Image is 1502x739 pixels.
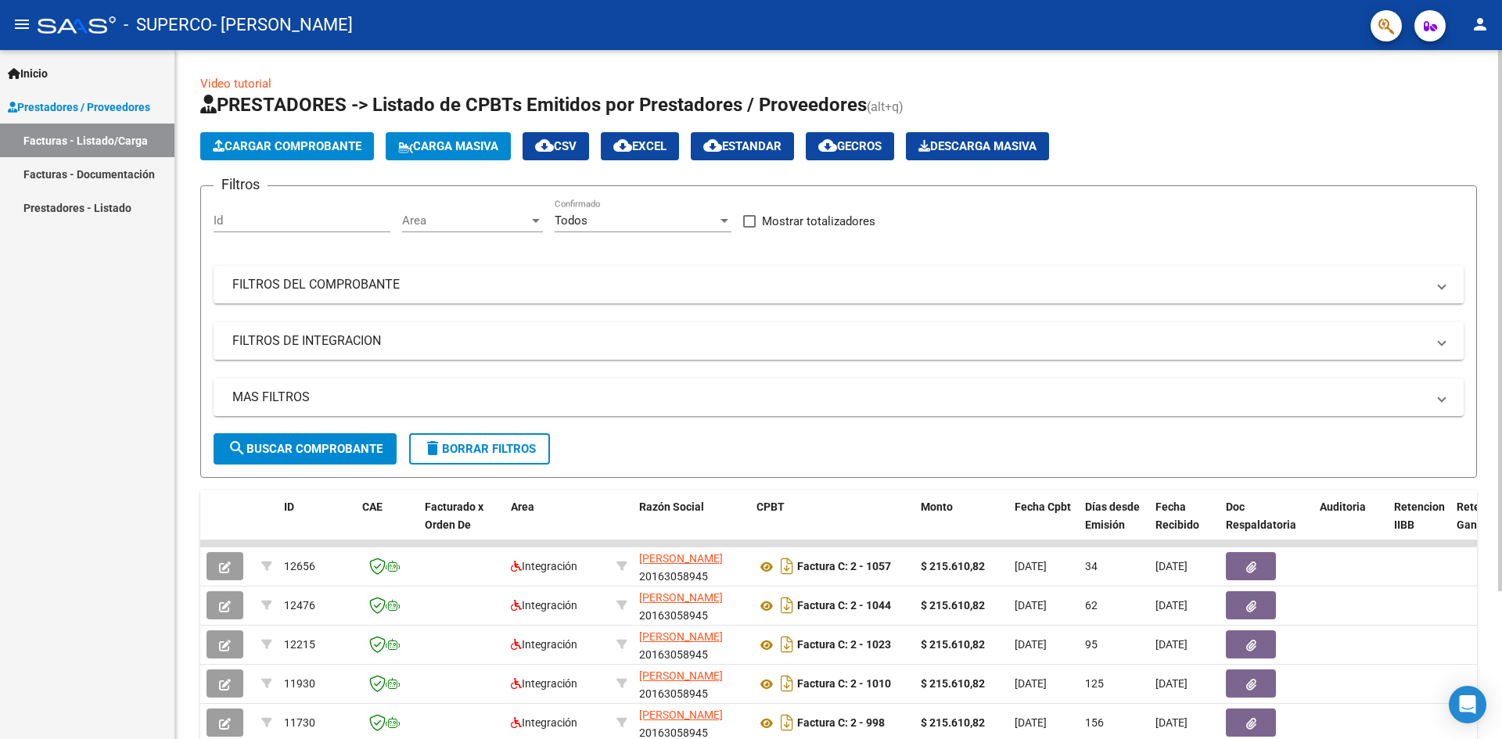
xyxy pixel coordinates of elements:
span: 95 [1085,638,1098,651]
span: Mostrar totalizadores [762,212,875,231]
span: ID [284,500,294,513]
span: 125 [1085,677,1104,690]
button: Gecros [806,132,894,160]
i: Descargar documento [777,593,797,618]
span: 12656 [284,560,315,572]
span: Auditoria [1320,500,1366,513]
span: [DATE] [1015,677,1047,690]
datatable-header-cell: Razón Social [633,490,750,559]
span: Todos [555,213,588,228]
span: 12215 [284,638,315,651]
strong: $ 215.610,82 [921,560,985,572]
mat-expansion-panel-header: MAS FILTROS [214,378,1464,416]
span: [DATE] [1155,716,1188,729]
span: Monto [921,500,953,513]
span: [DATE] [1015,560,1047,572]
i: Descargar documento [777,671,797,696]
button: Borrar Filtros [409,433,550,465]
span: [DATE] [1015,599,1047,612]
div: 20163058945 [639,589,744,622]
span: Area [511,500,534,513]
strong: $ 215.610,82 [921,677,985,690]
div: 20163058945 [639,706,744,739]
datatable-header-cell: Fecha Cpbt [1008,490,1079,559]
span: 11930 [284,677,315,690]
span: 12476 [284,599,315,612]
span: Fecha Cpbt [1015,500,1071,513]
span: Días desde Emisión [1085,500,1140,531]
strong: $ 215.610,82 [921,716,985,729]
button: Carga Masiva [386,132,511,160]
span: Integración [511,716,577,729]
strong: Factura C: 2 - 1023 [797,639,891,651]
span: CSV [535,139,577,153]
datatable-header-cell: Fecha Recibido [1149,490,1220,559]
span: Fecha Recibido [1155,500,1199,531]
a: Video tutorial [200,77,271,91]
mat-panel-title: MAS FILTROS [232,389,1426,406]
span: [PERSON_NAME] [639,552,723,565]
span: [PERSON_NAME] [639,669,723,682]
span: Doc Respaldatoria [1226,500,1296,531]
mat-icon: cloud_download [703,136,722,155]
datatable-header-cell: CPBT [750,490,914,559]
span: [PERSON_NAME] [639,709,723,721]
span: [DATE] [1155,677,1188,690]
span: Borrar Filtros [423,442,536,456]
datatable-header-cell: Doc Respaldatoria [1220,490,1313,559]
strong: $ 215.610,82 [921,599,985,612]
span: 11730 [284,716,315,729]
span: Prestadores / Proveedores [8,99,150,116]
mat-icon: cloud_download [613,136,632,155]
span: Integración [511,638,577,651]
span: 156 [1085,716,1104,729]
span: Integración [511,677,577,690]
mat-icon: cloud_download [818,136,837,155]
span: Facturado x Orden De [425,500,483,531]
span: Area [402,213,529,228]
mat-expansion-panel-header: FILTROS DE INTEGRACION [214,322,1464,360]
span: Inicio [8,65,48,82]
span: Integración [511,599,577,612]
button: Buscar Comprobante [214,433,397,465]
i: Descargar documento [777,554,797,579]
span: [DATE] [1015,638,1047,651]
div: 20163058945 [639,550,744,583]
button: Estandar [691,132,794,160]
mat-expansion-panel-header: FILTROS DEL COMPROBANTE [214,266,1464,303]
span: [PERSON_NAME] [639,591,723,604]
span: Retencion IIBB [1394,500,1445,531]
button: EXCEL [601,132,679,160]
div: 20163058945 [639,667,744,700]
datatable-header-cell: Monto [914,490,1008,559]
span: [DATE] [1155,599,1188,612]
mat-icon: delete [423,439,442,457]
span: [DATE] [1155,560,1188,572]
span: - SUPERCO [124,8,212,42]
strong: Factura C: 2 - 998 [797,717,885,730]
datatable-header-cell: Auditoria [1313,490,1388,559]
div: Open Intercom Messenger [1449,686,1486,723]
i: Descargar documento [777,710,797,735]
datatable-header-cell: Facturado x Orden De [419,490,505,559]
button: Descarga Masiva [906,132,1049,160]
strong: Factura C: 2 - 1044 [797,600,891,612]
span: 34 [1085,560,1098,572]
span: Cargar Comprobante [213,139,361,153]
datatable-header-cell: ID [278,490,356,559]
span: 62 [1085,599,1098,612]
button: Cargar Comprobante [200,132,374,160]
span: Razón Social [639,500,704,513]
span: EXCEL [613,139,667,153]
span: Integración [511,560,577,572]
mat-panel-title: FILTROS DEL COMPROBANTE [232,276,1426,293]
span: Estandar [703,139,782,153]
i: Descargar documento [777,632,797,657]
span: - [PERSON_NAME] [212,8,353,42]
span: CPBT [756,500,785,513]
div: 20163058945 [639,628,744,661]
span: (alt+q) [867,99,904,114]
span: [DATE] [1015,716,1047,729]
datatable-header-cell: Días desde Emisión [1079,490,1149,559]
span: [DATE] [1155,638,1188,651]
